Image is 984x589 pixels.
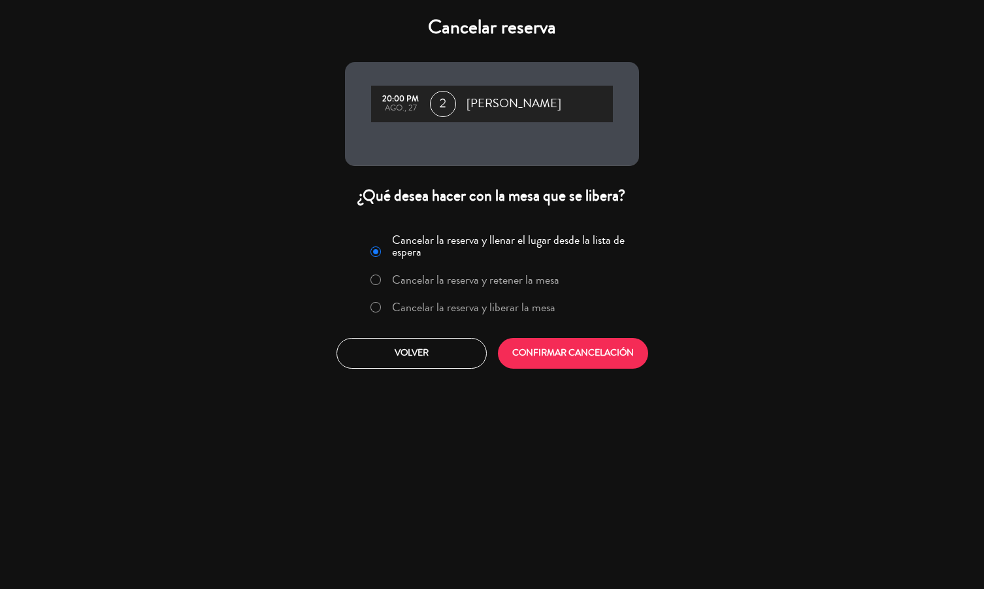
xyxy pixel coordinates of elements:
[467,94,561,114] span: [PERSON_NAME]
[345,16,639,39] h4: Cancelar reserva
[345,186,639,206] div: ¿Qué desea hacer con la mesa que se libera?
[392,301,555,313] label: Cancelar la reserva y liberar la mesa
[392,234,631,258] label: Cancelar la reserva y llenar el lugar desde la lista de espera
[392,274,559,286] label: Cancelar la reserva y retener la mesa
[336,338,487,369] button: Volver
[430,91,456,117] span: 2
[498,338,648,369] button: CONFIRMAR CANCELACIÓN
[378,104,423,113] div: ago., 27
[378,95,423,104] div: 20:00 PM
